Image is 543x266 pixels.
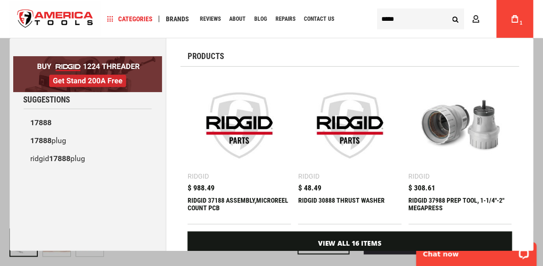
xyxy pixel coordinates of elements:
[24,96,70,104] span: Suggestions
[229,16,246,22] span: About
[409,184,436,192] span: $ 308.61
[225,13,250,26] a: About
[254,16,267,22] span: Blog
[188,74,292,224] a: RIDGID 37188 ASSEMBLY,MICROREEL COUNT PCB Ridgid $ 988.49 RIDGID 37188 ASSEMBLY,MICROREEL COUNT PCB
[250,13,271,26] a: Blog
[9,1,101,37] img: America Tools
[107,16,153,22] span: Categories
[31,118,52,127] b: 17888
[520,20,523,26] span: 1
[103,13,157,26] a: Categories
[298,173,319,180] div: Ridgid
[409,197,512,219] div: RIDGID 37988 PREP TOOL, 1-1/4
[414,78,508,172] img: RIDGID 37988 PREP TOOL, 1-1/4
[409,173,430,180] div: Ridgid
[13,56,163,92] img: BOGO: Buy RIDGID® 1224 Threader, Get Stand 200A Free!
[304,16,334,22] span: Contact Us
[410,236,543,266] iframe: LiveChat chat widget
[188,184,215,192] span: $ 988.49
[200,16,221,22] span: Reviews
[188,52,224,60] span: Products
[196,13,225,26] a: Reviews
[188,197,292,219] div: RIDGID 37188 ASSEMBLY,MICROREEL COUNT PCB
[409,74,512,224] a: RIDGID 37988 PREP TOOL, 1-1/4 Ridgid $ 308.61 RIDGID 37988 PREP TOOL, 1-1/4"-2" MEGAPRESS
[298,197,402,219] div: RIDGID 30888 THRUST WASHER
[24,132,152,150] a: 17888plug
[298,74,402,224] a: RIDGID 30888 THRUST WASHER Ridgid $ 48.49 RIDGID 30888 THRUST WASHER
[50,154,71,163] b: 17888
[300,13,338,26] a: Contact Us
[24,114,152,132] a: 17888
[276,16,295,22] span: Repairs
[447,10,465,28] button: Search
[162,13,193,26] a: Brands
[193,78,287,172] img: RIDGID 37188 ASSEMBLY,MICROREEL COUNT PCB
[13,56,163,63] a: BOGO: Buy RIDGID® 1224 Threader, Get Stand 200A Free!
[166,16,189,22] span: Brands
[303,78,397,172] img: RIDGID 30888 THRUST WASHER
[188,232,512,255] a: View All 16 Items
[24,150,152,168] a: ridgid17888plug
[188,173,209,180] div: Ridgid
[271,13,300,26] a: Repairs
[298,184,321,192] span: $ 48.49
[9,1,101,37] a: store logo
[31,136,52,145] b: 17888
